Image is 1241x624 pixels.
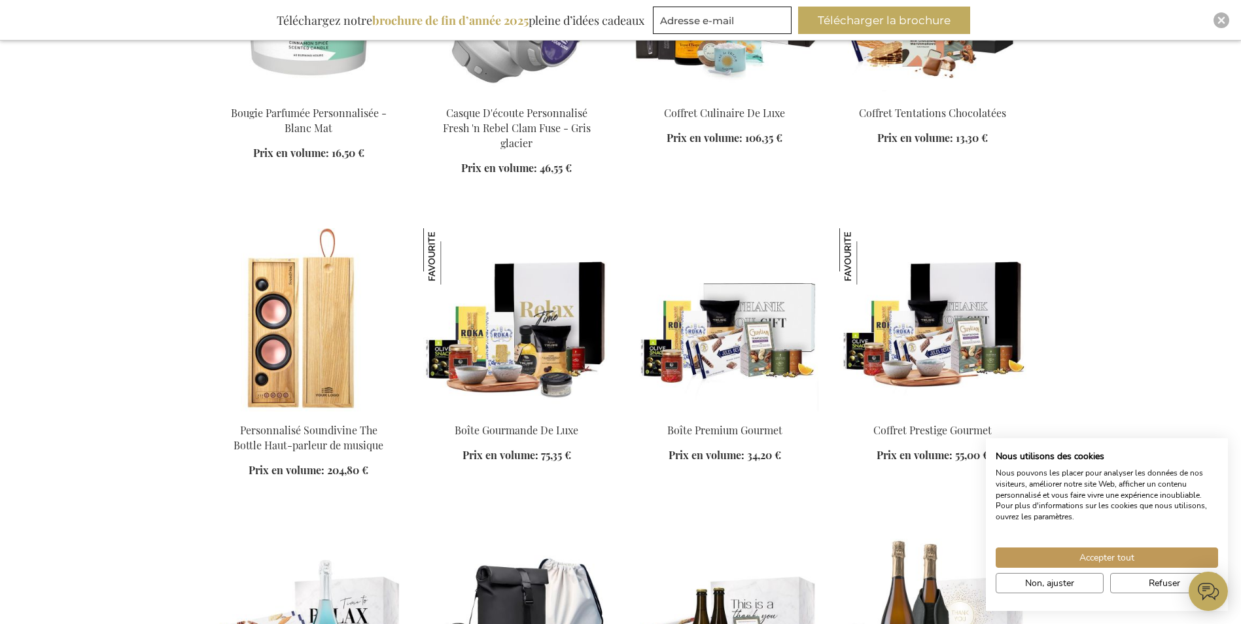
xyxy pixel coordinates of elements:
[669,448,781,463] a: Prix en volume: 34,20 €
[877,448,989,463] a: Prix en volume: 55,00 €
[1214,12,1229,28] div: Close
[667,423,782,437] a: Boîte Premium Gourmet
[540,161,572,175] span: 46,55 €
[1149,576,1180,590] span: Refuser
[745,131,782,145] span: 106,35 €
[1025,576,1074,590] span: Non, ajuster
[667,131,782,146] a: Prix en volume: 106,35 €
[423,89,610,101] a: Personalised Fresh 'n Rebel Clam Fuse Headphone - Ice Grey
[631,406,818,419] a: Premium Gourmet Box
[839,406,1026,419] a: Prestige Gourmet Box Coffret Prestige Gourmet
[455,423,578,437] a: Boîte Gourmande De Luxe
[747,448,781,462] span: 34,20 €
[231,106,387,135] a: Bougie Parfumée Personnalisée - Blanc Mat
[956,131,988,145] span: 13,30 €
[839,89,1026,101] a: Chocolate Temptations Box Coffret Tentations Chocolatées
[839,228,896,285] img: Coffret Prestige Gourmet
[443,106,591,150] a: Casque D'écoute Personnalisé Fresh 'n Rebel Clam Fuse - Gris glacier
[631,228,818,411] img: Premium Gourmet Box
[1079,551,1134,564] span: Accepter tout
[253,146,364,161] a: Prix en volume: 16,50 €
[463,448,571,463] a: Prix en volume: 75,35 €
[423,406,610,419] a: ARCA-20055 Boîte Gourmande De Luxe
[873,423,992,437] a: Coffret Prestige Gourmet
[1217,16,1225,24] img: Close
[271,7,650,34] div: Téléchargez notre pleine d’idées cadeaux
[996,573,1104,593] button: Ajustez les préférences de cookie
[249,463,368,478] a: Prix en volume: 204,80 €
[423,228,480,285] img: Boîte Gourmande De Luxe
[996,547,1218,568] button: Accepter tous les cookies
[215,406,402,419] a: Personalised Soundivine The Bottle Music Speaker
[859,106,1006,120] a: Coffret Tentations Chocolatées
[463,448,538,462] span: Prix en volume:
[234,423,383,452] a: Personnalisé Soundivine The Bottle Haut-parleur de musique
[327,463,368,477] span: 204,80 €
[423,228,610,411] img: ARCA-20055
[461,161,572,176] a: Prix en volume: 46,55 €
[631,89,818,101] a: Coffret Culinaire De Luxe Coffret Culinaire De Luxe
[955,448,989,462] span: 55,00 €
[653,7,795,38] form: marketing offers and promotions
[461,161,537,175] span: Prix en volume:
[249,463,324,477] span: Prix en volume:
[215,89,402,101] a: Personalised Scented Candle - White Matt
[372,12,529,28] b: brochure de fin d’année 2025
[215,228,402,411] img: Personalised Soundivine The Bottle Music Speaker
[253,146,329,160] span: Prix en volume:
[798,7,970,34] button: Télécharger la brochure
[877,448,953,462] span: Prix en volume:
[1189,572,1228,611] iframe: belco-activator-frame
[996,468,1218,523] p: Nous pouvons les placer pour analyser les données de nos visiteurs, améliorer notre site Web, aff...
[996,451,1218,462] h2: Nous utilisons des cookies
[664,106,785,120] a: Coffret Culinaire De Luxe
[1110,573,1218,593] button: Refuser tous les cookies
[541,448,571,462] span: 75,35 €
[669,448,744,462] span: Prix en volume:
[667,131,743,145] span: Prix en volume:
[877,131,988,146] a: Prix en volume: 13,30 €
[839,228,1026,411] img: Prestige Gourmet Box
[332,146,364,160] span: 16,50 €
[653,7,792,34] input: Adresse e-mail
[877,131,953,145] span: Prix en volume:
